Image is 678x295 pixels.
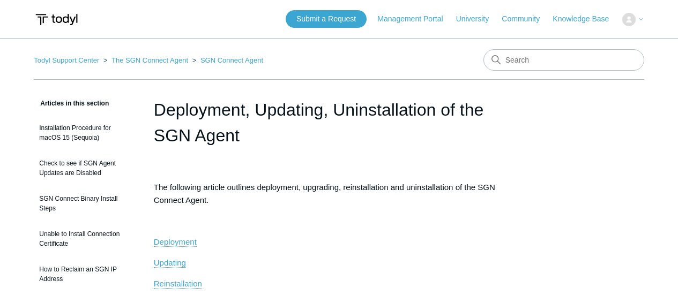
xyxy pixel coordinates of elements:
[154,279,202,288] span: Reinstallation
[34,224,138,254] a: Unable to Install Connection Certificate
[200,56,263,64] a: SGN Connect Agent
[286,10,367,28] a: Submit a Request
[154,258,186,268] a: Updating
[154,97,524,148] h1: Deployment, Updating, Uninstallation of the SGN Agent
[34,56,101,64] li: Todyl Support Center
[377,13,453,25] a: Management Portal
[483,49,644,71] input: Search
[34,10,79,29] img: Todyl Support Center Help Center home page
[34,56,99,64] a: Todyl Support Center
[34,118,138,148] a: Installation Procedure for macOS 15 (Sequoia)
[154,279,202,289] a: Reinstallation
[34,259,138,289] a: How to Reclaim an SGN IP Address
[34,153,138,183] a: Check to see if SGN Agent Updates are Disabled
[553,13,620,25] a: Knowledge Base
[154,183,495,205] span: The following article outlines deployment, upgrading, reinstallation and uninstallation of the SG...
[34,188,138,218] a: SGN Connect Binary Install Steps
[101,56,190,64] li: The SGN Connect Agent
[34,100,109,107] span: Articles in this section
[111,56,188,64] a: The SGN Connect Agent
[190,56,263,64] li: SGN Connect Agent
[502,13,550,25] a: Community
[154,237,197,247] a: Deployment
[456,13,500,25] a: University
